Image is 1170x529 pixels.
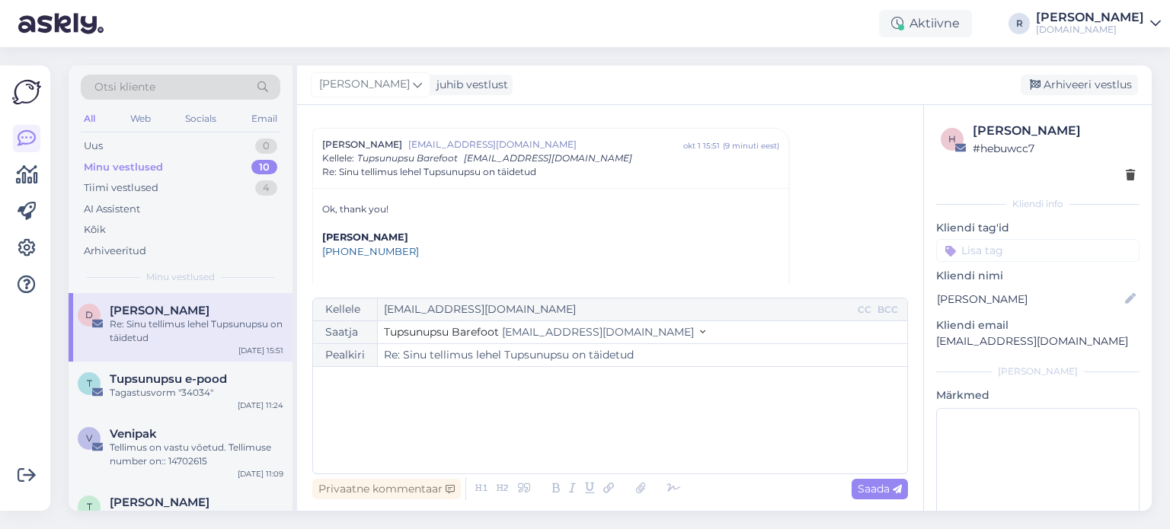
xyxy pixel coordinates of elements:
[948,133,956,145] span: h
[936,220,1140,236] p: Kliendi tag'id
[313,298,378,320] div: Kellele
[936,268,1140,284] p: Kliendi nimi
[1009,13,1030,34] div: R
[936,239,1140,262] input: Lisa tag
[313,344,378,366] div: Pealkiri
[936,387,1140,403] p: Märkmed
[874,303,901,317] div: BCC
[238,345,283,356] div: [DATE] 15:51
[87,378,92,389] span: T
[110,372,227,386] span: Tupsunupsu e-pood
[384,324,705,340] button: Tupsunupsu Barefoot [EMAIL_ADDRESS][DOMAIN_NAME]
[357,152,458,164] span: Tupsunupsu Barefoot
[1021,75,1138,95] div: Arhiveeri vestlus
[85,309,93,320] span: D
[936,333,1140,349] p: [EMAIL_ADDRESS][DOMAIN_NAME]
[84,222,106,237] div: Kõik
[110,496,209,509] span: Tiina Soans
[86,432,92,444] span: V
[255,139,277,154] div: 0
[312,479,461,499] div: Privaatne kommentaar
[146,270,215,284] span: Minu vestlused
[319,76,410,93] span: [PERSON_NAME]
[1036,11,1144,24] div: [PERSON_NAME]
[84,244,146,259] div: Arhiveeritud
[84,160,163,175] div: Minu vestlused
[322,138,402,151] span: [PERSON_NAME]
[937,291,1122,308] input: Lisa nimi
[322,202,779,260] div: Ok, thank you!
[127,109,154,129] div: Web
[858,482,902,496] span: Saada
[973,140,1135,157] div: # hebuwcc7
[84,180,158,196] div: Tiimi vestlused
[502,325,694,339] span: [EMAIL_ADDRESS][DOMAIN_NAME]
[87,501,92,512] span: T
[238,468,283,480] div: [DATE] 11:09
[110,427,157,441] span: Venipak
[110,304,209,317] span: Denisa Erissaar
[464,152,632,164] span: [EMAIL_ADDRESS][DOMAIN_NAME]
[378,298,855,320] input: Recepient...
[313,321,378,343] div: Saatja
[936,365,1140,378] div: [PERSON_NAME]
[81,109,98,129] div: All
[12,78,41,107] img: Askly Logo
[322,245,419,257] a: [PHONE_NUMBER]
[322,231,408,243] b: [PERSON_NAME]
[110,386,283,400] div: Tagastusvorm "34034"
[94,79,155,95] span: Otsi kliente
[430,77,508,93] div: juhib vestlust
[110,317,283,345] div: Re: Sinu tellimus lehel Tupsunupsu on täidetud
[683,140,720,151] div: okt 1 15:51
[408,138,683,151] span: [EMAIL_ADDRESS][DOMAIN_NAME]
[936,197,1140,211] div: Kliendi info
[855,303,874,317] div: CC
[936,317,1140,333] p: Kliendi email
[1036,24,1144,36] div: [DOMAIN_NAME]
[248,109,280,129] div: Email
[384,325,499,339] span: Tupsunupsu Barefoot
[110,441,283,468] div: Tellimus on vastu võetud. Tellimuse number on:: 14702615
[378,344,907,366] input: Write subject here...
[1036,11,1161,36] a: [PERSON_NAME][DOMAIN_NAME]
[84,139,103,154] div: Uus
[879,10,972,37] div: Aktiivne
[723,140,779,151] div: ( 9 minuti eest )
[322,165,536,179] span: Re: Sinu tellimus lehel Tupsunupsu on täidetud
[238,400,283,411] div: [DATE] 11:24
[322,152,354,164] span: Kellele :
[973,122,1135,140] div: [PERSON_NAME]
[84,202,140,217] div: AI Assistent
[251,160,277,175] div: 10
[182,109,219,129] div: Socials
[255,180,277,196] div: 4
